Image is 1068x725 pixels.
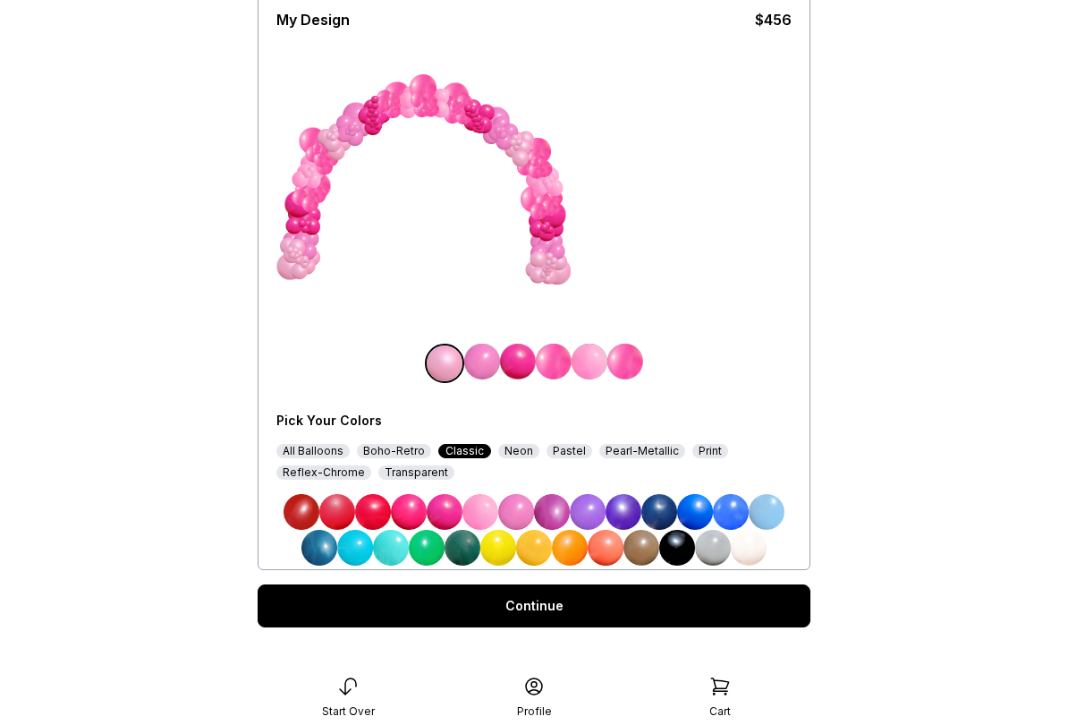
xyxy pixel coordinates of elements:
[357,444,431,458] div: Boho-Retro
[599,444,685,458] div: Pearl-Metallic
[276,444,350,458] div: All Balloons
[517,704,552,719] div: Profile
[276,9,350,30] div: My Design
[692,444,728,458] div: Print
[547,444,592,458] div: Pastel
[258,584,810,627] a: Continue
[709,704,731,719] div: Cart
[378,465,454,480] div: Transparent
[276,412,586,430] div: Pick Your Colors
[438,444,491,458] div: Classic
[498,444,539,458] div: Neon
[755,9,792,30] div: $456
[322,704,375,719] div: Start Over
[276,465,371,480] div: Reflex-Chrome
